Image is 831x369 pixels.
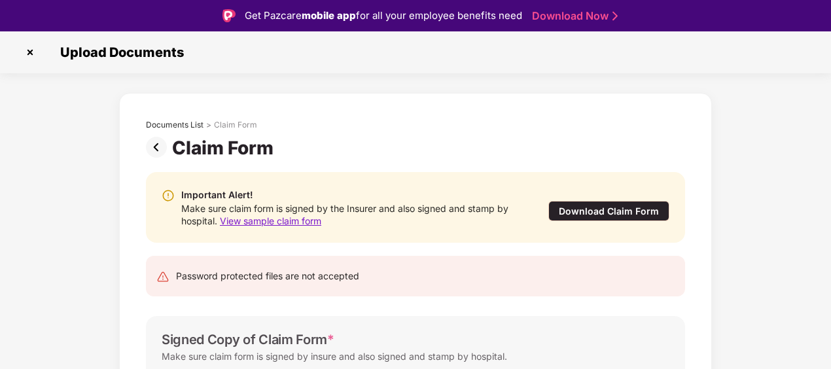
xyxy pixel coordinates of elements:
[146,120,203,130] div: Documents List
[162,189,175,202] img: svg+xml;base64,PHN2ZyBpZD0iV2FybmluZ18tXzIweDIwIiBkYXRhLW5hbWU9Ildhcm5pbmcgLSAyMHgyMCIgeG1sbnM9Im...
[162,347,507,365] div: Make sure claim form is signed by insure and also signed and stamp by hospital.
[548,201,669,221] div: Download Claim Form
[176,269,359,283] div: Password protected files are not accepted
[156,270,169,283] img: svg+xml;base64,PHN2ZyB4bWxucz0iaHR0cDovL3d3dy53My5vcmcvMjAwMC9zdmciIHdpZHRoPSIyNCIgaGVpZ2h0PSIyNC...
[162,332,334,347] div: Signed Copy of Claim Form
[220,215,321,226] span: View sample claim form
[181,188,522,202] div: Important Alert!
[20,42,41,63] img: svg+xml;base64,PHN2ZyBpZD0iQ3Jvc3MtMzJ4MzIiIHhtbG5zPSJodHRwOi8vd3d3LnczLm9yZy8yMDAwL3N2ZyIgd2lkdG...
[612,9,618,23] img: Stroke
[302,9,356,22] strong: mobile app
[172,137,279,159] div: Claim Form
[47,44,190,60] span: Upload Documents
[181,202,522,227] div: Make sure claim form is signed by the Insurer and also signed and stamp by hospital.
[146,137,172,158] img: svg+xml;base64,PHN2ZyBpZD0iUHJldi0zMngzMiIgeG1sbnM9Imh0dHA6Ly93d3cudzMub3JnLzIwMDAvc3ZnIiB3aWR0aD...
[214,120,257,130] div: Claim Form
[222,9,236,22] img: Logo
[206,120,211,130] div: >
[245,8,522,24] div: Get Pazcare for all your employee benefits need
[532,9,614,23] a: Download Now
